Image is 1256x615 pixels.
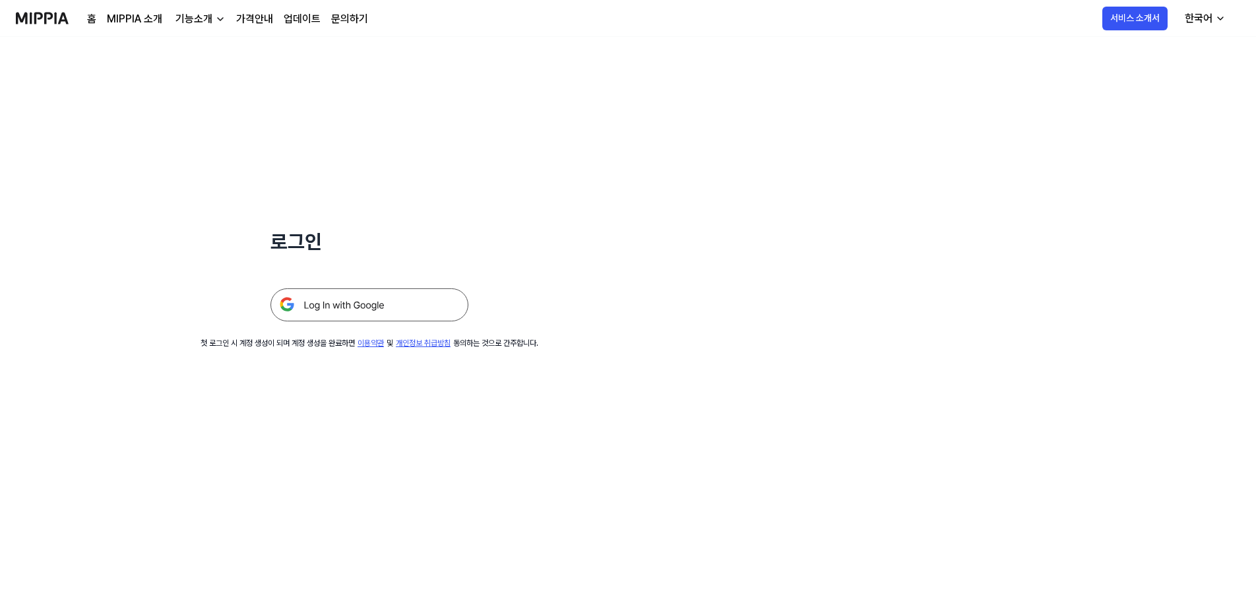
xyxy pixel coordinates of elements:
a: MIPPIA 소개 [107,11,162,27]
button: 기능소개 [173,11,226,27]
div: 한국어 [1182,11,1215,26]
a: 홈 [87,11,96,27]
a: 업데이트 [284,11,321,27]
h1: 로그인 [270,227,468,257]
a: 개인정보 취급방침 [396,339,451,348]
a: 문의하기 [331,11,368,27]
img: 구글 로그인 버튼 [270,288,468,321]
button: 서비스 소개서 [1102,7,1168,30]
button: 한국어 [1174,5,1234,32]
div: 첫 로그인 시 계정 생성이 되며 계정 생성을 완료하면 및 동의하는 것으로 간주합니다. [201,337,538,349]
div: 기능소개 [173,11,215,27]
a: 이용약관 [358,339,384,348]
a: 가격안내 [236,11,273,27]
img: down [215,14,226,24]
